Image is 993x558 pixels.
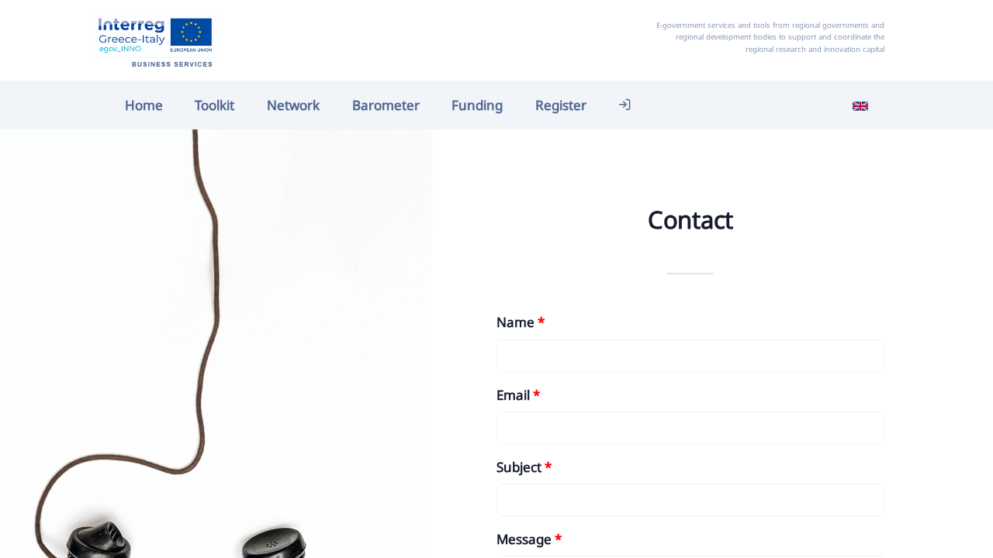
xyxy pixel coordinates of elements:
label: Name [496,312,545,332]
img: Home [93,12,217,69]
a: Funding [435,88,519,122]
a: Barometer [336,88,436,122]
label: Email [496,384,540,405]
label: Message [496,529,562,549]
img: en_flag.svg [853,98,868,114]
h2: Contact [496,204,884,236]
a: Toolkit [179,88,251,122]
a: Network [251,88,336,122]
label: Subject [496,456,552,477]
a: Home [109,88,179,122]
a: Register [519,88,603,122]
